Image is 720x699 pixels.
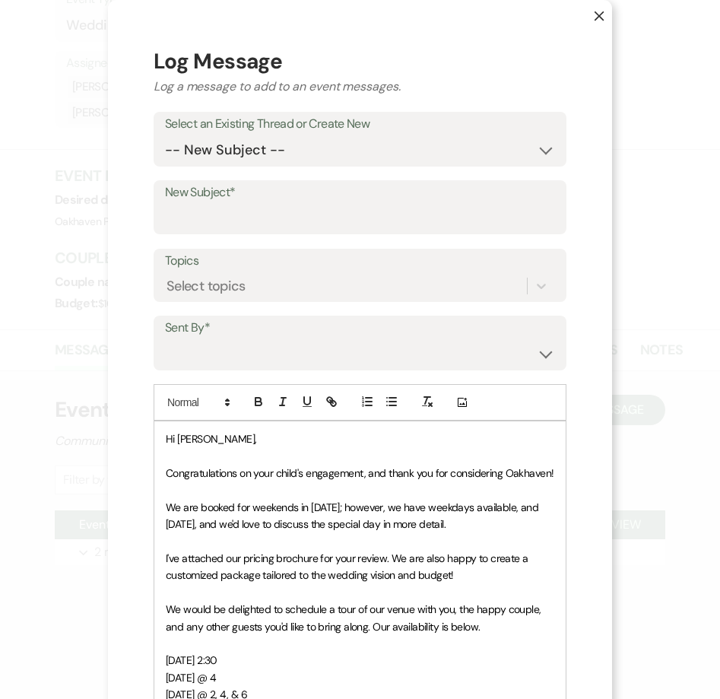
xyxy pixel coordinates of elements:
span: Hi [PERSON_NAME], [166,432,256,446]
span: We are booked for weekends in [DATE]; however, we have weekdays available, and [DATE], and we'd l... [166,500,541,531]
p: Log Message [154,46,566,78]
label: Topics [165,250,555,272]
span: We would be delighted to schedule a tour of our venue with you, the happy couple, and any other g... [166,602,544,633]
label: New Subject* [165,182,555,204]
span: Congratulations on your child's engagement, and thank you for considering Oakhaven! [166,466,554,480]
span: I've attached our pricing brochure for your review. We are also happy to create a customized pack... [166,551,531,582]
span: [DATE] 2:30 [166,653,217,667]
label: Select an Existing Thread or Create New [165,113,555,135]
div: Select topics [167,276,246,297]
p: Log a message to add to an event messages. [154,78,566,96]
label: Sent By* [165,317,555,339]
span: [DATE] @ 4 [166,671,216,685]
